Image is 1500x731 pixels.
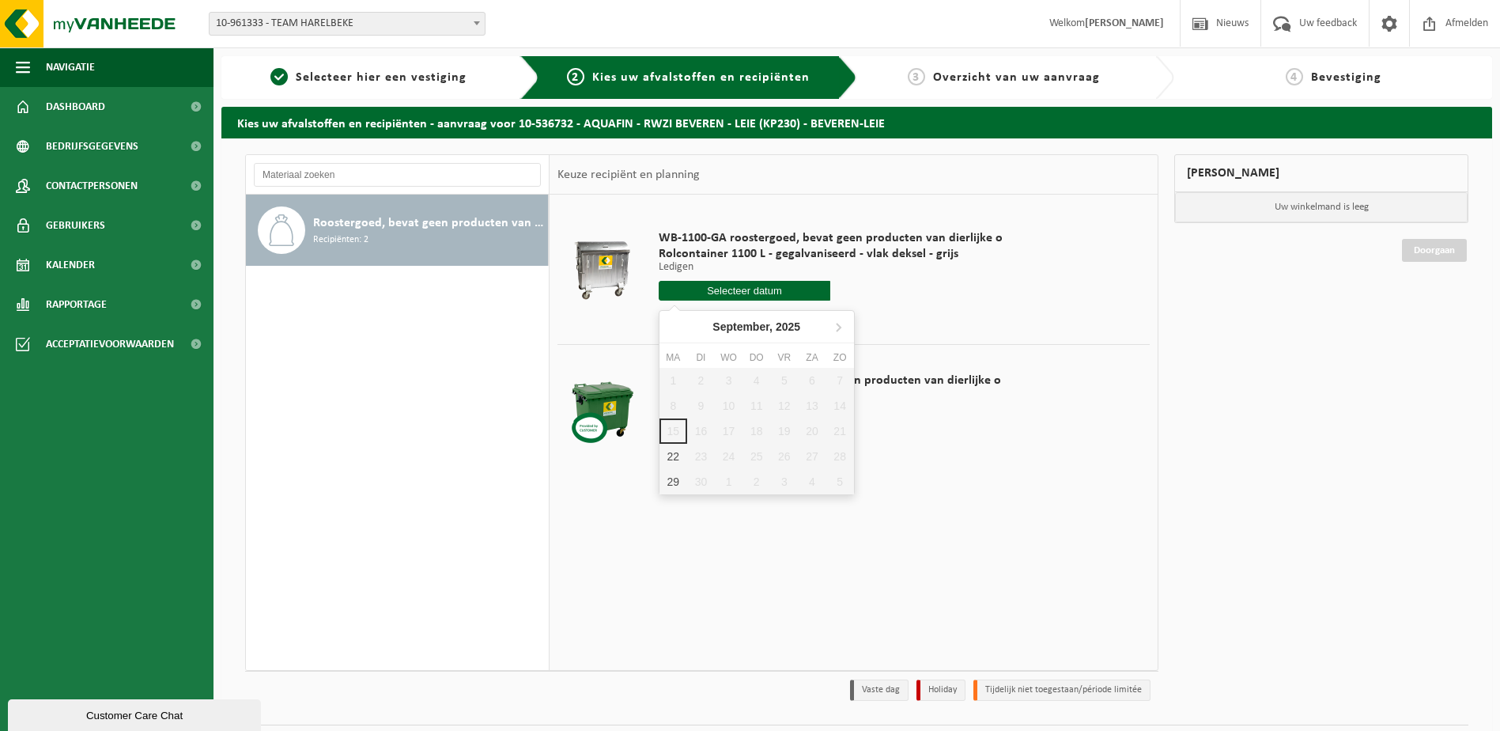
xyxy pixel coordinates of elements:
[567,68,584,85] span: 2
[8,696,264,731] iframe: chat widget
[46,87,105,127] span: Dashboard
[1085,17,1164,29] strong: [PERSON_NAME]
[1286,68,1303,85] span: 4
[916,680,965,701] li: Holiday
[313,214,544,233] span: Roostergoed, bevat geen producten van dierlijke oorsprong
[46,324,174,364] span: Acceptatievoorwaarden
[550,155,708,195] div: Keuze recipiënt en planning
[254,163,541,187] input: Materiaal zoeken
[659,281,831,301] input: Selecteer datum
[46,245,95,285] span: Kalender
[659,246,1003,262] span: Rolcontainer 1100 L - gegalvaniseerd - vlak deksel - grijs
[270,68,288,85] span: 1
[706,314,807,339] div: September,
[46,47,95,87] span: Navigatie
[659,230,1003,246] span: WB-1100-GA roostergoed, bevat geen producten van dierlijke o
[908,68,925,85] span: 3
[296,71,467,84] span: Selecteer hier een vestiging
[659,469,687,494] div: 29
[1175,192,1468,222] p: Uw winkelmand is leeg
[933,71,1100,84] span: Overzicht van uw aanvraag
[46,285,107,324] span: Rapportage
[659,444,687,469] div: 22
[1174,154,1468,192] div: [PERSON_NAME]
[687,350,715,365] div: di
[973,680,1151,701] li: Tijdelijk niet toegestaan/période limitée
[770,350,798,365] div: vr
[715,350,742,365] div: wo
[46,127,138,166] span: Bedrijfsgegevens
[246,195,549,266] button: Roostergoed, bevat geen producten van dierlijke oorsprong Recipiënten: 2
[826,350,854,365] div: zo
[850,680,909,701] li: Vaste dag
[221,107,1492,138] h2: Kies uw afvalstoffen en recipiënten - aanvraag voor 10-536732 - AQUAFIN - RWZI BEVEREN - LEIE (KP...
[742,350,770,365] div: do
[1311,71,1381,84] span: Bevestiging
[659,350,687,365] div: ma
[229,68,508,87] a: 1Selecteer hier een vestiging
[776,321,800,332] i: 2025
[798,350,826,365] div: za
[46,206,105,245] span: Gebruikers
[209,12,486,36] span: 10-961333 - TEAM HARELBEKE
[210,13,485,35] span: 10-961333 - TEAM HARELBEKE
[313,233,368,248] span: Recipiënten: 2
[46,166,138,206] span: Contactpersonen
[659,262,1003,273] p: Ledigen
[1402,239,1467,262] a: Doorgaan
[592,71,810,84] span: Kies uw afvalstoffen en recipiënten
